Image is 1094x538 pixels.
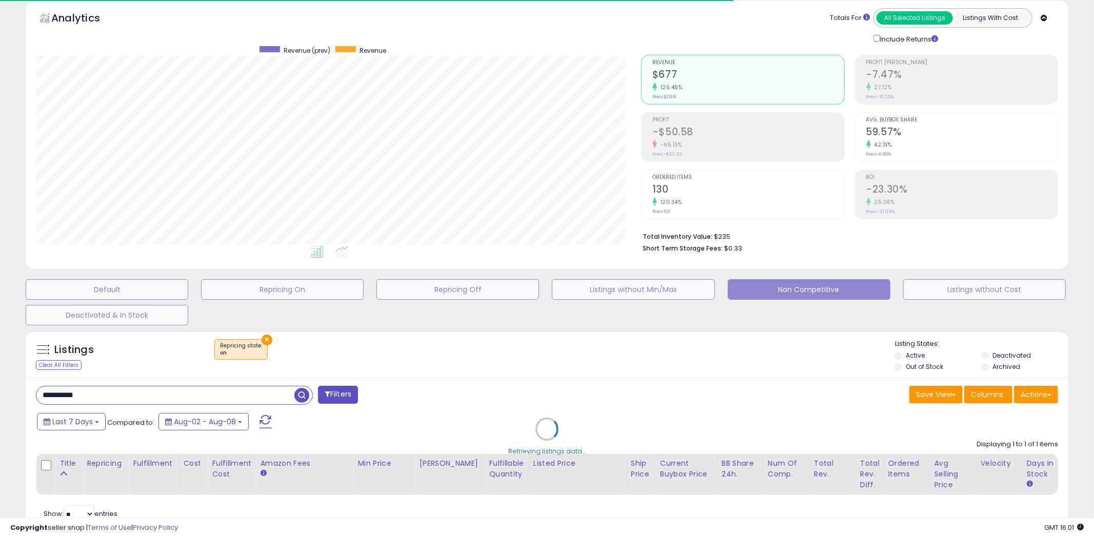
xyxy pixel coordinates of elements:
[866,126,1058,140] h2: 59.57%
[652,175,844,180] span: Ordered Items
[652,94,676,100] small: Prev: $299
[866,94,894,100] small: Prev: -10.25%
[877,11,953,25] button: All Selected Listings
[871,84,892,91] small: 27.12%
[652,69,844,82] h2: $677
[26,305,188,325] button: Deactivated & In Stock
[360,46,386,55] span: Revenue
[866,60,1058,66] span: Profit [PERSON_NAME]
[10,523,178,533] div: seller snap | |
[652,183,844,197] h2: 130
[652,209,670,215] small: Prev: 59
[284,46,330,55] span: Revenue (prev)
[643,244,723,253] b: Short Term Storage Fees:
[657,141,682,149] small: -65.13%
[201,279,364,300] button: Repricing On
[866,33,950,45] div: Include Returns
[643,230,1050,242] li: $235
[657,198,682,206] small: 120.34%
[643,232,712,241] b: Total Inventory Value:
[728,279,890,300] button: Non Competitive
[657,84,683,91] small: 126.45%
[866,151,892,157] small: Prev: 41.86%
[51,11,120,28] h5: Analytics
[652,60,844,66] span: Revenue
[866,183,1058,197] h2: -23.30%
[866,175,1058,180] span: ROI
[871,198,895,206] small: 25.06%
[376,279,539,300] button: Repricing Off
[509,447,586,456] div: Retrieving listings data..
[903,279,1066,300] button: Listings without Cost
[866,69,1058,82] h2: -7.47%
[866,209,896,215] small: Prev: -31.09%
[724,243,742,253] span: $0.33
[26,279,188,300] button: Default
[10,523,48,532] strong: Copyright
[652,151,682,157] small: Prev: -$30.63
[866,117,1058,123] span: Avg. Buybox Share
[871,141,892,149] small: 42.31%
[830,13,870,23] div: Totals For
[952,11,1029,25] button: Listings With Cost
[552,279,714,300] button: Listings without Min/Max
[652,126,844,140] h2: -$50.58
[652,117,844,123] span: Profit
